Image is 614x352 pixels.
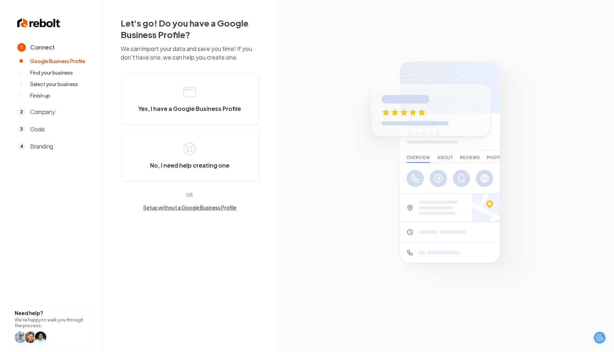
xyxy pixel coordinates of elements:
[15,317,88,329] p: We're happy to walk you through the process.
[9,305,94,346] button: Need help?We're happy to walk you through the process.help icon Willhelp icon Willhelp icon arwin
[17,142,26,151] span: 4
[17,108,26,116] span: 2
[121,192,259,198] p: OR
[30,125,45,133] span: Goals
[121,17,259,40] h2: Let's go! Do you have a Google Business Profile?
[30,142,53,151] span: Branding
[25,332,36,343] img: help icon Will
[121,44,259,62] p: We can import your data and save you time! If you don't have one, we can help you create one.
[121,130,259,181] button: No, I need help creating one
[17,17,60,29] img: Rebolt Logo
[15,310,43,316] strong: Need help?
[30,43,55,52] span: Connect
[30,80,78,88] span: Select your business
[150,162,229,169] span: No, I need help creating one
[343,53,546,299] img: Google Business Profile
[30,57,85,65] span: Google Business Profile
[15,332,26,343] img: help icon Will
[35,332,46,343] img: help icon arwin
[17,43,26,52] span: 1
[30,92,50,99] span: Finish up
[17,125,26,133] span: 3
[121,73,259,124] button: Yes, I have a Google Business Profile
[138,105,241,112] span: Yes, I have a Google Business Profile
[30,69,73,76] span: Find your business
[30,108,55,116] span: Company
[121,204,259,211] button: Setup without a Google Business Profile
